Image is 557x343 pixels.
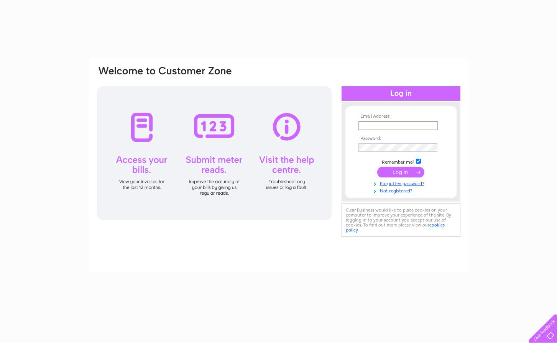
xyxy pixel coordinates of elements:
[357,136,445,141] th: Password:
[357,158,445,165] td: Remember me?
[358,187,445,194] a: Not registered?
[377,167,424,177] input: Submit
[342,204,460,237] div: Clear Business would like to place cookies on your computer to improve your experience of the sit...
[346,222,445,233] a: cookies policy
[358,179,445,187] a: Forgotten password?
[357,114,445,119] th: Email Address:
